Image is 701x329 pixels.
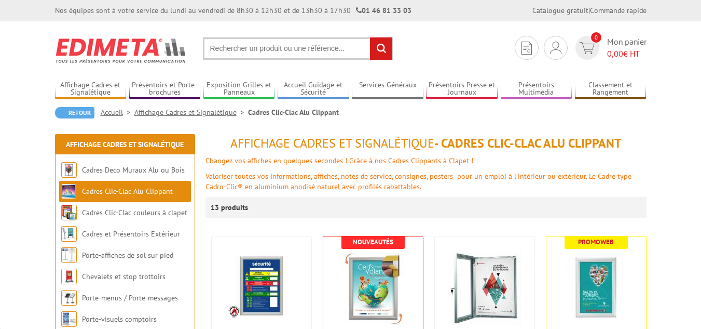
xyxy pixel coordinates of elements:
a: Commande rapide [590,6,647,15]
a: Accueil Guidage et Sécurité [278,81,349,98]
img: Cadres Deco Muraux Alu ou Bois [61,162,77,178]
img: Chevalets et stop trottoirs [61,269,77,284]
img: Porte-menus / Porte-messages [61,290,77,306]
h1: - Cadres Clic-Clac Alu Clippant [205,137,647,150]
img: Cadre CLIC CLAC Mural ANTI-FEU [228,252,295,320]
a: Retour [55,107,94,119]
li: Cadres Clic-Clac Alu Clippant [248,107,339,117]
a: devis rapide 0 Mon panier 0,00€ HT [573,36,647,60]
a: Cadres et Présentoirs Extérieur [82,229,180,239]
span: Mon panier [607,36,647,60]
img: Edimeta [55,31,187,70]
input: Rechercher un produit ou une référence... [203,37,393,60]
a: Cadres Clic-Clac couleurs à clapet [82,208,187,217]
img: Cadres Eco Clic-Clac alu A6, A5, A4, A3, A2, A1, B2 [560,252,633,325]
span: 0,00 [607,48,623,59]
img: Cadres Clic-Clac couleurs à clapet [61,205,77,220]
a: Affichage Cadres et Signalétique [66,140,184,149]
a: Affichage Cadres et Signalétique [55,81,127,98]
b: Nouveautés [353,238,393,246]
a: Cadres Deco Muraux Alu ou Bois [82,165,185,175]
span: Affichage Cadres et Signalétique [230,135,434,151]
a: Présentoirs Presse et Journaux [426,81,498,98]
img: Cadres Eco Clic-Clac pour l'intérieur - <strong>Adhésif</strong> formats A4 - A3 [337,252,409,325]
a: Porte-affiches de sol sur pied [82,251,173,260]
span: € HT [607,48,647,60]
a: Exposition Grilles et Panneaux [203,81,275,98]
div: | [532,5,647,16]
img: Cadres Clic-Clac Alu Clippant [61,183,77,199]
a: Porte-visuels comptoirs [82,314,157,324]
img: Porte-visuels comptoirs [61,311,77,327]
a: Présentoirs et Porte-brochures [129,81,201,98]
a: Affichage Cadres et Signalétique [134,108,248,117]
img: Cadres et Présentoirs Extérieur [61,226,77,242]
p: 13 produits [211,197,250,218]
font: Changez vos affiches en quelques secondes ! Grâce à nos Cadres Clippants à Clapet ! [205,156,473,165]
img: Cadres vitrines affiches-posters intérieur / extérieur [448,252,521,325]
span: 0 [591,32,601,43]
a: Porte-menus / Porte-messages [82,293,178,302]
strong: 01 46 81 33 03 [356,6,411,15]
img: devis rapide [580,42,595,54]
img: devis rapide [550,42,561,54]
a: Accueil [101,108,134,117]
a: Services Généraux [352,81,423,98]
font: Valoriser toutes vos informations, affiches, notes de service, consignes, posters pour un emploi ... [205,172,631,191]
div: Nos équipes sont à votre service du lundi au vendredi de 8h30 à 12h30 et de 13h30 à 17h30 [55,5,411,16]
a: Catalogue gratuit [532,6,588,15]
a: Cadres Clic-Clac Alu Clippant [82,187,173,196]
b: Promoweb [578,238,614,246]
a: Chevalets et stop trottoirs [82,272,166,281]
input: rechercher [370,37,392,60]
img: Porte-affiches de sol sur pied [61,247,77,263]
a: Présentoirs Multimédia [501,81,572,98]
img: devis rapide [521,42,532,55]
a: Classement et Rangement [575,81,647,98]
